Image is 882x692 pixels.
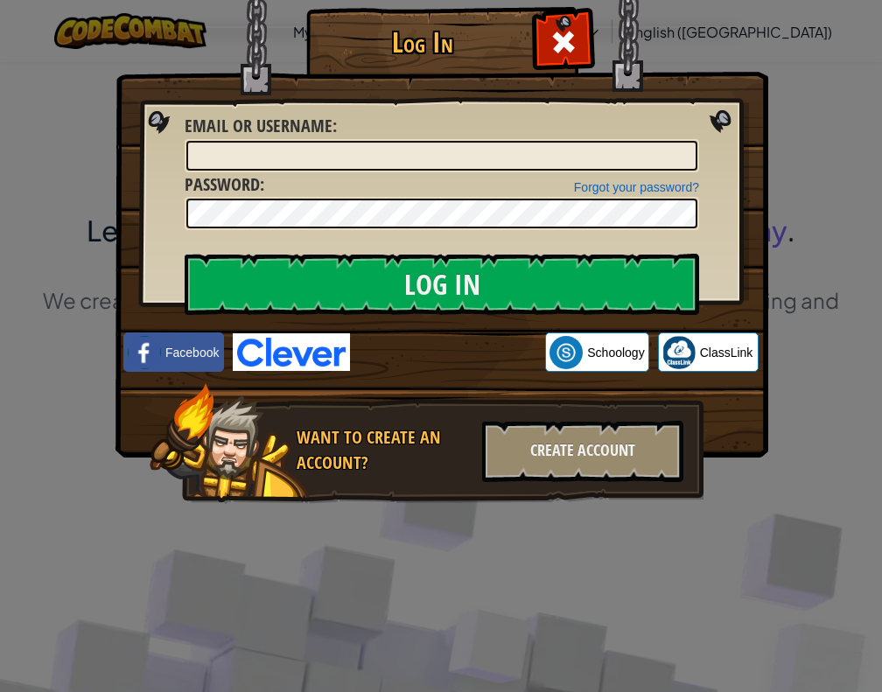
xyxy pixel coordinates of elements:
h1: Log In [311,27,534,58]
a: Forgot your password? [574,180,699,194]
span: Facebook [165,344,219,361]
img: facebook_small.png [128,336,161,369]
span: ClassLink [700,344,753,361]
span: Password [185,172,260,196]
label: : [185,114,337,139]
img: schoology.png [549,336,583,369]
div: Want to create an account? [297,425,472,475]
label: : [185,172,264,198]
span: Email or Username [185,114,332,137]
iframe: Sign in with Google Button [350,333,545,372]
div: Create Account [482,421,683,482]
span: Schoology [587,344,644,361]
img: classlink-logo-small.png [662,336,696,369]
input: Log In [185,254,699,315]
img: clever-logo-blue.png [233,333,350,371]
